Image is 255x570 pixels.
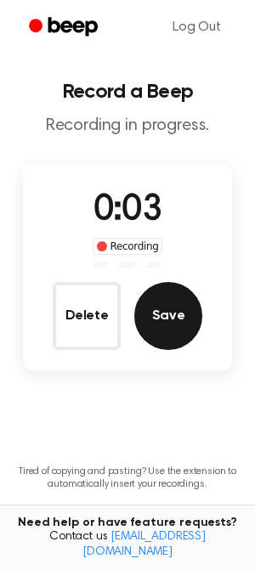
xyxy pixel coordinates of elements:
[156,7,238,48] a: Log Out
[93,193,161,229] span: 0:03
[93,238,163,255] div: Recording
[53,282,121,350] button: Delete Audio Record
[14,82,241,102] h1: Record a Beep
[14,116,241,137] p: Recording in progress.
[134,282,202,350] button: Save Audio Record
[10,530,245,560] span: Contact us
[17,11,113,44] a: Beep
[14,466,241,491] p: Tired of copying and pasting? Use the extension to automatically insert your recordings.
[82,531,206,558] a: [EMAIL_ADDRESS][DOMAIN_NAME]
